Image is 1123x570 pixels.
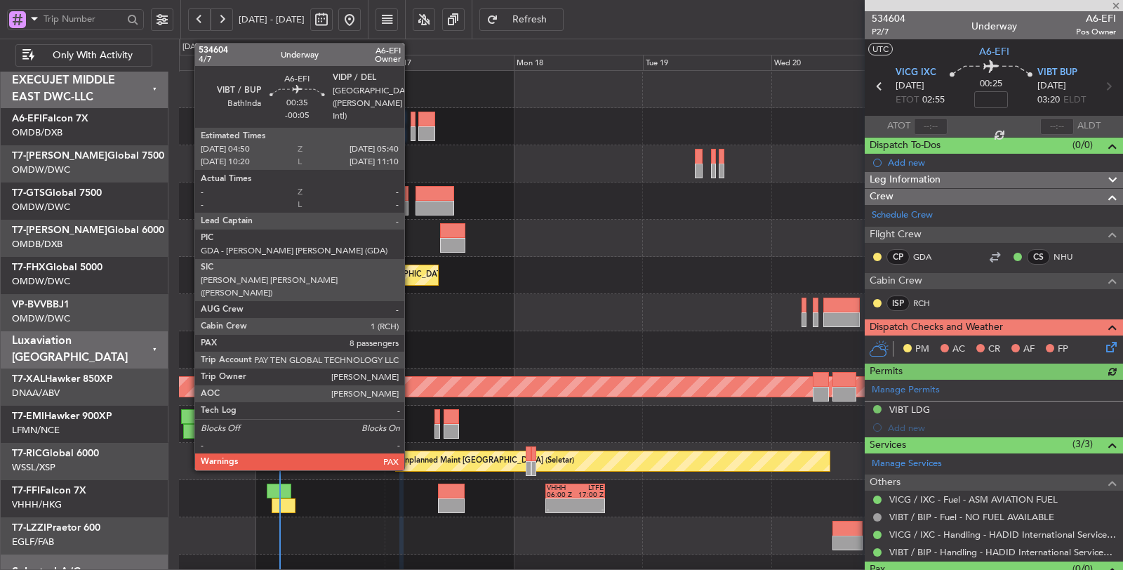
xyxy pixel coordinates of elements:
[872,208,933,223] a: Schedule Crew
[385,55,514,72] div: Sun 17
[1054,251,1085,263] a: NHU
[1077,119,1101,133] span: ALDT
[12,300,69,310] a: VP-BVVBBJ1
[1063,93,1086,107] span: ELDT
[870,273,922,289] span: Cabin Crew
[12,498,62,511] a: VHHH/HKG
[1072,437,1093,451] span: (3/3)
[1076,26,1116,38] span: Pos Owner
[576,506,604,513] div: -
[979,44,1009,59] span: A6-EFI
[12,275,70,288] a: OMDW/DWC
[12,300,46,310] span: VP-BVV
[514,55,642,72] div: Mon 18
[12,461,55,474] a: WSSL/XSP
[12,449,99,458] a: T7-RICGlobal 6000
[12,188,45,198] span: T7-GTS
[1037,66,1077,80] span: VIBT BUP
[12,151,107,161] span: T7-[PERSON_NAME]
[12,523,46,533] span: T7-LZZI
[12,263,46,272] span: T7-FHX
[886,296,910,311] div: ISP
[1058,343,1068,357] span: FP
[37,51,147,60] span: Only With Activity
[913,297,945,310] a: RCH
[896,79,924,93] span: [DATE]
[922,93,945,107] span: 02:55
[12,188,102,198] a: T7-GTSGlobal 7500
[12,238,62,251] a: OMDB/DXB
[870,437,906,453] span: Services
[12,523,100,533] a: T7-LZZIPraetor 600
[547,491,575,498] div: 06:00 Z
[896,93,919,107] span: ETOT
[12,536,54,548] a: EGLF/FAB
[1072,138,1093,152] span: (0/0)
[913,251,945,263] a: GDA
[889,493,1058,505] a: VICG / IXC - Fuel - ASM AVIATION FUEL
[12,374,45,384] span: T7-XAL
[12,486,86,496] a: T7-FFIFalcon 7X
[576,484,604,491] div: LTFE
[870,189,893,205] span: Crew
[12,164,70,176] a: OMDW/DWC
[12,114,88,124] a: A6-EFIFalcon 7X
[988,343,1000,357] span: CR
[12,424,60,437] a: LFMN/NCE
[771,55,900,72] div: Wed 20
[915,343,929,357] span: PM
[12,114,42,124] span: A6-EFI
[872,457,942,471] a: Manage Services
[128,55,256,72] div: Fri 15
[870,172,941,188] span: Leg Information
[12,151,164,161] a: T7-[PERSON_NAME]Global 7500
[12,225,164,235] a: T7-[PERSON_NAME]Global 6000
[889,529,1116,541] a: VICG / IXC - Handling - HADID International Services, FZE
[547,506,575,513] div: -
[888,157,1116,168] div: Add new
[1023,343,1035,357] span: AF
[12,374,113,384] a: T7-XALHawker 850XP
[12,126,62,139] a: OMDB/DXB
[1037,93,1060,107] span: 03:20
[896,66,936,80] span: VICG IXC
[239,13,305,26] span: [DATE] - [DATE]
[12,411,112,421] a: T7-EMIHawker 900XP
[12,201,70,213] a: OMDW/DWC
[576,491,604,498] div: 17:00 Z
[15,44,152,67] button: Only With Activity
[1027,249,1050,265] div: CS
[12,411,44,421] span: T7-EMI
[1076,11,1116,26] span: A6-EFI
[870,227,922,243] span: Flight Crew
[399,451,574,472] div: Unplanned Maint [GEOGRAPHIC_DATA] (Seletar)
[547,484,575,491] div: VHHH
[12,263,102,272] a: T7-FHXGlobal 5000
[479,8,564,31] button: Refresh
[870,319,1003,336] span: Dispatch Checks and Weather
[643,55,771,72] div: Tue 19
[889,546,1116,558] a: VIBT / BIP - Handling - HADID International Services, FZE
[870,138,941,154] span: Dispatch To-Dos
[12,486,40,496] span: T7-FFI
[868,43,893,55] button: UTC
[886,249,910,265] div: CP
[12,449,42,458] span: T7-RIC
[870,475,901,491] span: Others
[1037,79,1066,93] span: [DATE]
[952,343,965,357] span: AC
[872,26,905,38] span: P2/7
[256,55,385,72] div: Sat 16
[44,8,123,29] input: Trip Number
[887,119,910,133] span: ATOT
[182,41,206,53] div: [DATE]
[971,19,1017,34] div: Underway
[872,11,905,26] span: 534604
[980,77,1002,91] span: 00:25
[314,265,599,286] div: Planned Maint [GEOGRAPHIC_DATA] ([GEOGRAPHIC_DATA][PERSON_NAME])
[12,387,60,399] a: DNAA/ABV
[12,225,107,235] span: T7-[PERSON_NAME]
[889,511,1054,523] a: VIBT / BIP - Fuel - NO FUEL AVAILABLE
[501,15,559,25] span: Refresh
[12,312,70,325] a: OMDW/DWC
